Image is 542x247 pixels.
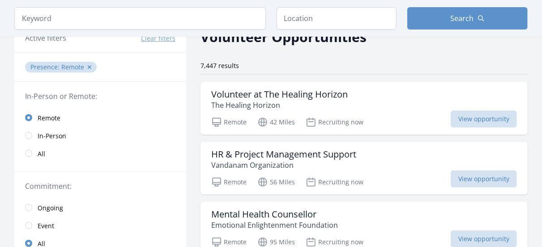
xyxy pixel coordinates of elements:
a: Remote [14,109,186,127]
a: Ongoing [14,199,186,217]
a: Event [14,217,186,234]
span: All [38,149,45,158]
legend: In-Person or Remote: [25,91,175,102]
h3: Active filters [25,33,66,43]
p: Vandanam Organization [211,160,356,170]
p: 42 Miles [257,117,295,128]
input: Location [277,7,397,30]
button: Search [407,7,528,30]
p: Recruiting now [306,177,363,187]
a: All [14,145,186,162]
a: Volunteer at The Healing Horizon The Healing Horizon Remote 42 Miles Recruiting now View opportunity [201,82,528,135]
span: View opportunity [451,111,517,128]
a: HR & Project Management Support Vandanam Organization Remote 56 Miles Recruiting now View opportu... [201,142,528,195]
span: Event [38,221,54,230]
legend: Commitment: [25,181,175,192]
p: Emotional Enlightenment Foundation [211,220,338,230]
span: Remote [61,63,84,71]
p: Recruiting now [306,117,363,128]
h3: HR & Project Management Support [211,149,356,160]
h3: Volunteer at The Healing Horizon [211,89,348,100]
p: Remote [211,177,247,187]
span: 7,447 results [201,61,239,70]
p: The Healing Horizon [211,100,348,111]
p: 56 Miles [257,177,295,187]
span: View opportunity [451,170,517,187]
span: Ongoing [38,204,63,213]
button: Clear filters [141,34,175,43]
input: Keyword [14,7,266,30]
button: ✕ [87,63,92,72]
span: In-Person [38,132,66,141]
h3: Mental Health Counsellor [211,209,338,220]
p: Remote [211,117,247,128]
h2: Volunteer Opportunities [201,27,367,47]
a: In-Person [14,127,186,145]
span: Presence : [30,63,61,71]
span: Search [451,13,474,24]
span: Remote [38,114,60,123]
